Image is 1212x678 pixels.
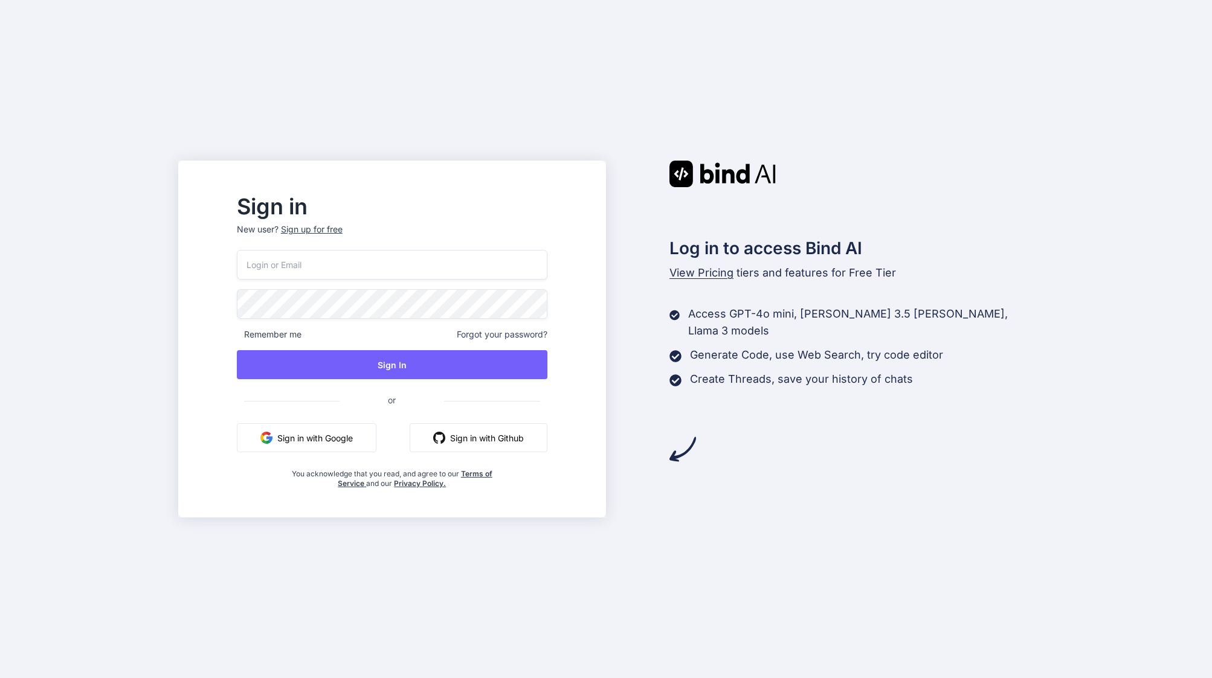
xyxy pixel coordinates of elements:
[669,264,1034,281] p: tiers and features for Free Tier
[669,235,1034,261] h2: Log in to access Bind AI
[237,223,547,250] p: New user?
[237,328,301,341] span: Remember me
[237,250,547,280] input: Login or Email
[260,432,272,444] img: google
[237,350,547,379] button: Sign In
[288,462,495,488] div: You acknowledge that you read, and agree to our and our
[690,371,913,388] p: Create Threads, save your history of chats
[410,423,547,452] button: Sign in with Github
[433,432,445,444] img: github
[669,161,776,187] img: Bind AI logo
[340,385,444,415] span: or
[237,423,376,452] button: Sign in with Google
[237,197,547,216] h2: Sign in
[669,436,696,462] img: arrow
[338,469,492,488] a: Terms of Service
[281,223,343,235] div: Sign up for free
[690,347,943,363] p: Generate Code, use Web Search, try code editor
[669,266,733,279] span: View Pricing
[457,328,547,341] span: Forgot your password?
[394,479,446,488] a: Privacy Policy.
[688,305,1034,339] p: Access GPT-4o mini, [PERSON_NAME] 3.5 [PERSON_NAME], Llama 3 models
